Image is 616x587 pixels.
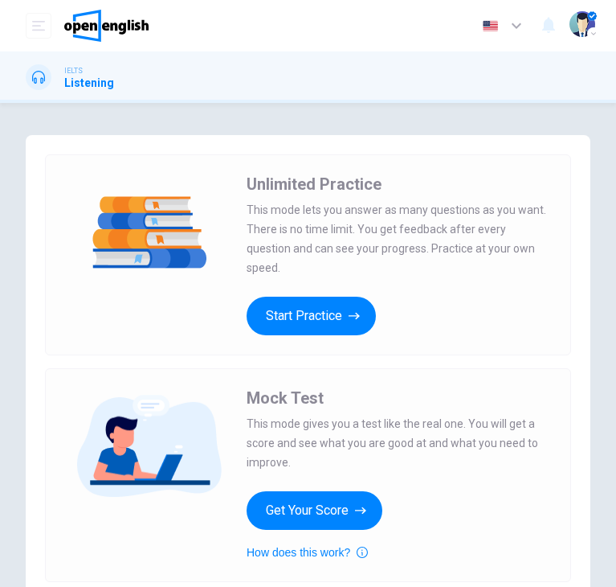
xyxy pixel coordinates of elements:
button: open mobile menu [26,13,51,39]
h1: Listening [64,76,114,89]
button: Start Practice [247,297,376,335]
span: Unlimited Practice [247,174,381,194]
span: This mode lets you answer as many questions as you want. There is no time limit. You get feedback... [247,200,551,277]
span: Mock Test [247,388,324,408]
img: en [480,20,500,32]
span: IELTS [64,65,83,76]
img: Profile picture [569,11,595,37]
button: How does this work? [247,543,368,562]
button: Get Your Score [247,491,382,530]
span: This mode gives you a test like the real one. You will get a score and see what you are good at a... [247,414,551,472]
img: OpenEnglish logo [64,10,149,42]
